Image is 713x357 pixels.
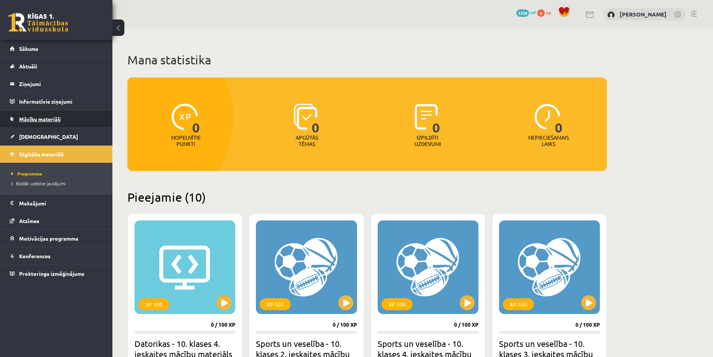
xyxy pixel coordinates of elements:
[10,212,103,229] a: Atzīmes
[10,75,103,92] a: Ziņojumi
[19,93,103,110] legend: Informatīvie ziņojumi
[10,40,103,57] a: Sākums
[10,110,103,128] a: Mācību materiāli
[127,52,607,67] h1: Mana statistika
[138,298,169,310] div: XP 100
[620,10,667,18] a: [PERSON_NAME]
[19,253,51,259] span: Konferences
[10,58,103,75] a: Aktuāli
[19,45,38,52] span: Sākums
[11,180,105,187] a: Biežāk uzdotie jautājumi
[607,11,615,19] img: Ritvars Lauva
[10,195,103,212] a: Maksājumi
[127,190,607,204] h2: Pieejamie (10)
[530,9,536,15] span: mP
[10,146,103,163] a: Digitālie materiāli
[516,9,529,17] span: 1720
[516,9,536,15] a: 1720 mP
[19,63,37,70] span: Aktuāli
[10,265,103,282] a: Proktoringa izmēģinājums
[10,247,103,265] a: Konferences
[537,9,545,17] span: 0
[292,134,321,147] p: Apgūtās tēmas
[10,128,103,145] a: [DEMOGRAPHIC_DATA]
[19,195,103,212] legend: Maksājumi
[432,104,440,134] span: 0
[534,104,561,130] img: icon-clock-7be60019b62300814b6bd22b8e044499b485619524d84068768e800edab66f18.svg
[10,230,103,247] a: Motivācijas programma
[19,116,61,122] span: Mācību materiāli
[171,134,201,147] p: Nopelnītie punkti
[312,104,320,134] span: 0
[555,104,563,134] span: 0
[546,9,551,15] span: xp
[10,93,103,110] a: Informatīvie ziņojumi
[11,180,66,186] span: Biežāk uzdotie jautājumi
[19,75,103,92] legend: Ziņojumi
[19,133,78,140] span: [DEMOGRAPHIC_DATA]
[294,104,317,130] img: icon-learned-topics-4a711ccc23c960034f471b6e78daf4a3bad4a20eaf4de84257b87e66633f6470.svg
[381,298,413,310] div: XP 100
[260,298,291,310] div: XP 100
[11,170,105,177] a: Programma
[192,104,200,134] span: 0
[19,217,39,224] span: Atzīmes
[19,270,84,277] span: Proktoringa izmēģinājums
[8,13,68,32] a: Rīgas 1. Tālmācības vidusskola
[413,134,442,147] p: Izpildīti uzdevumi
[19,235,78,242] span: Motivācijas programma
[528,134,569,147] p: Nepieciešamais laiks
[415,104,438,130] img: icon-completed-tasks-ad58ae20a441b2904462921112bc710f1caf180af7a3daa7317a5a94f2d26646.svg
[537,9,555,15] a: 0 xp
[503,298,534,310] div: XP 100
[11,171,42,177] span: Programma
[172,104,198,130] img: icon-xp-0682a9bc20223a9ccc6f5883a126b849a74cddfe5390d2b41b4391c66f2066e7.svg
[19,151,64,158] span: Digitālie materiāli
